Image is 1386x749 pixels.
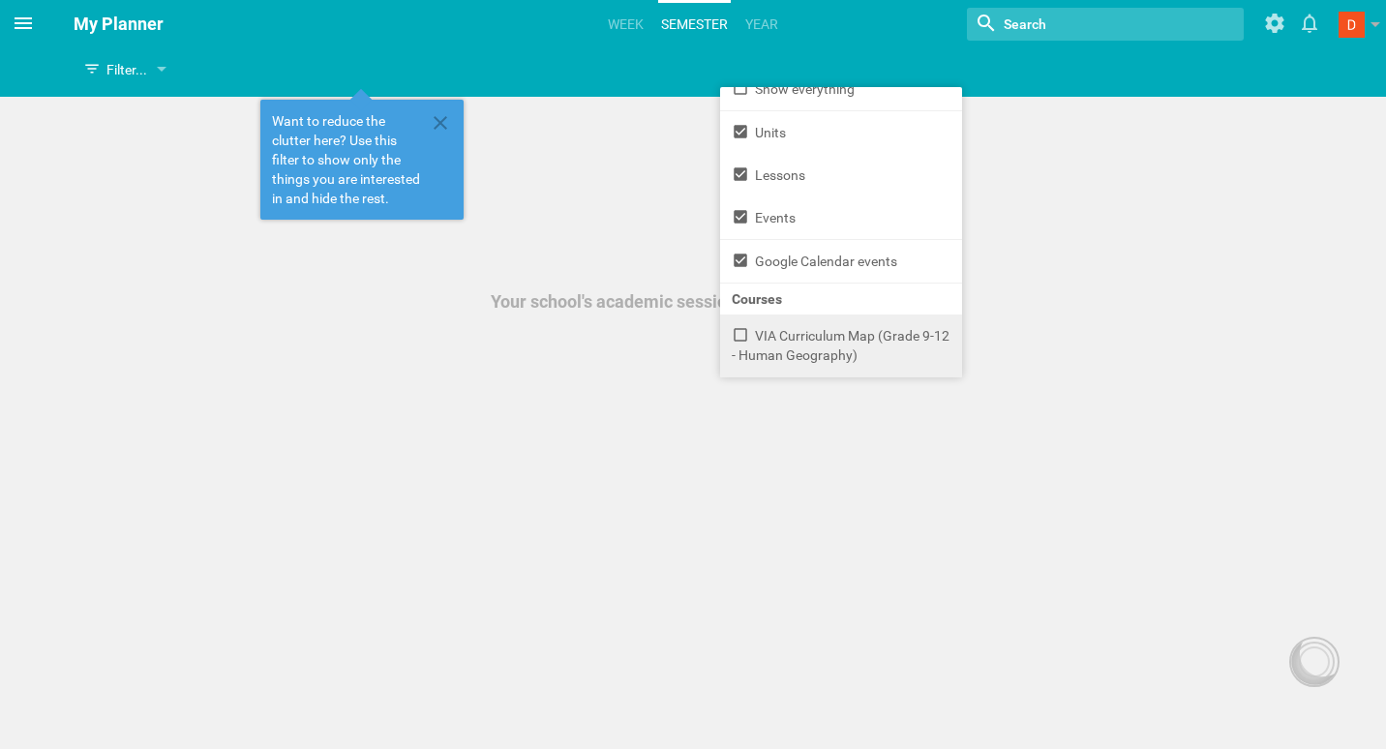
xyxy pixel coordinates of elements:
li: Show everything [720,68,962,110]
a: semester [658,3,731,45]
div: Filter... [83,58,147,81]
span: Want to reduce the clutter here? Use this filter to show only the things you are interested in an... [272,111,425,208]
a: Week [605,3,647,45]
span: My Planner [74,14,164,34]
input: Search [1002,12,1167,37]
a: Year [742,3,781,45]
